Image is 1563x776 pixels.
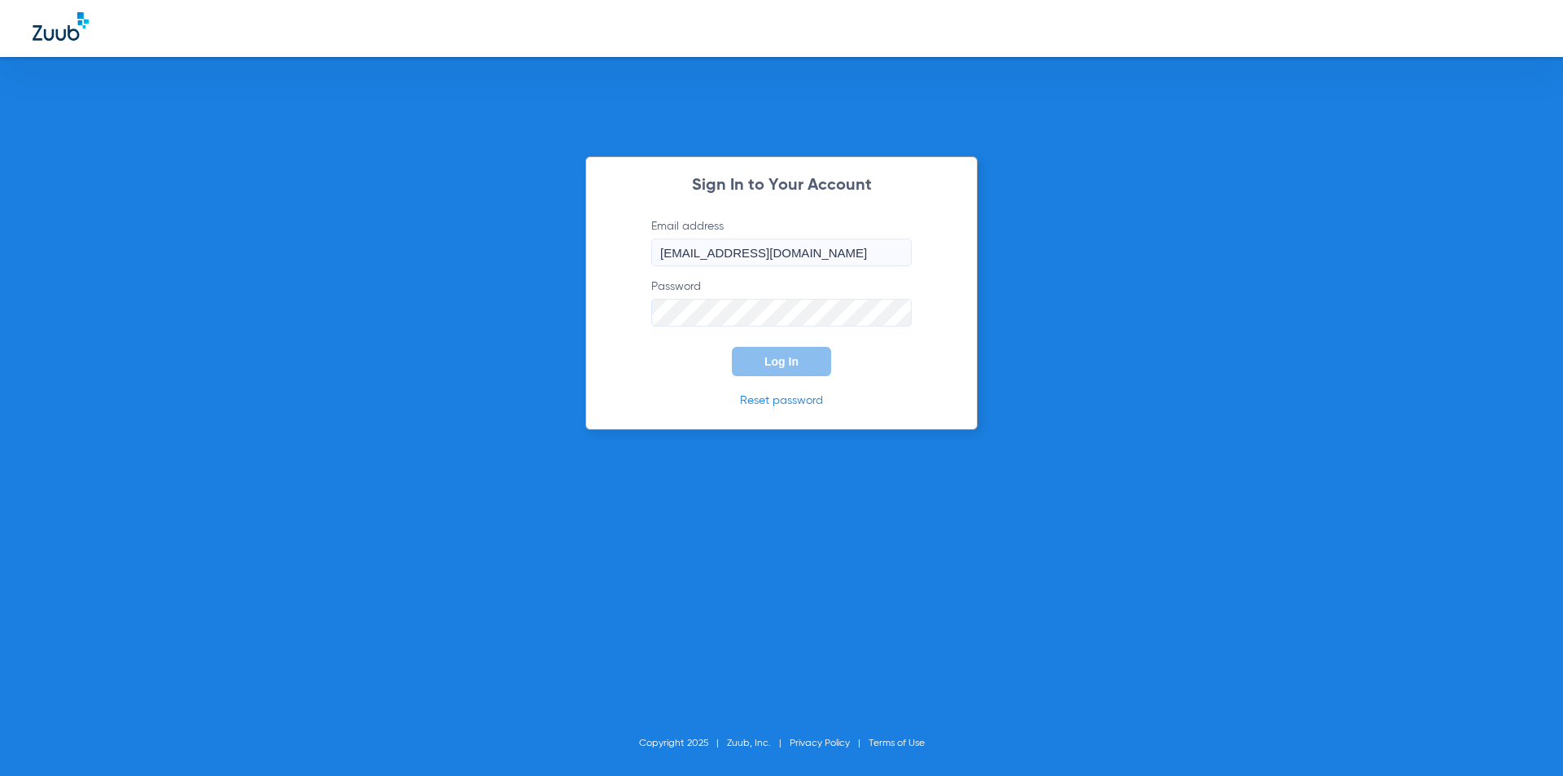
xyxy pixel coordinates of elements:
[764,355,799,368] span: Log In
[740,395,823,406] a: Reset password
[651,239,912,266] input: Email address
[33,12,89,41] img: Zuub Logo
[651,299,912,327] input: Password
[727,735,790,752] li: Zuub, Inc.
[651,218,912,266] label: Email address
[1482,698,1563,776] iframe: Chat Widget
[790,739,850,748] a: Privacy Policy
[639,735,727,752] li: Copyright 2025
[651,278,912,327] label: Password
[732,347,831,376] button: Log In
[627,178,936,194] h2: Sign In to Your Account
[869,739,925,748] a: Terms of Use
